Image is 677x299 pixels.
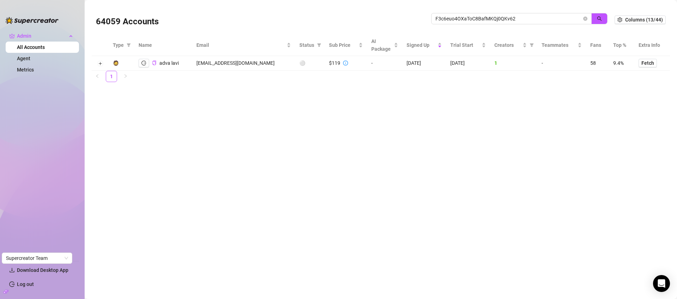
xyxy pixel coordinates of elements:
[120,71,131,82] button: right
[530,43,534,47] span: filter
[316,40,323,50] span: filter
[192,56,295,71] td: [EMAIL_ADDRESS][DOMAIN_NAME]
[152,61,157,66] button: Copy Account UID
[317,43,321,47] span: filter
[586,35,609,56] th: Fans
[141,61,146,66] span: logout
[367,35,402,56] th: AI Package
[402,56,446,71] td: [DATE]
[446,35,490,56] th: Trial Start
[590,60,596,66] span: 58
[17,67,34,73] a: Metrics
[299,41,314,49] span: Status
[92,71,103,82] li: Previous Page
[625,17,663,23] span: Columns (13/44)
[597,16,602,21] span: search
[371,37,392,53] span: AI Package
[4,289,8,294] span: build
[95,74,99,78] span: left
[613,60,624,66] span: 9.4%
[17,267,68,273] span: Download Desktop App
[17,44,45,50] a: All Accounts
[343,61,348,66] span: info-circle
[639,59,657,67] button: Fetch
[159,60,179,66] span: adva lavi
[192,35,295,56] th: Email
[120,71,131,82] li: Next Page
[653,275,670,292] div: Open Intercom Messenger
[583,17,587,21] button: close-circle
[450,41,480,49] span: Trial Start
[542,41,576,49] span: Teammates
[329,59,340,67] div: $119
[123,74,128,78] span: right
[127,43,131,47] span: filter
[367,56,402,71] td: -
[494,60,497,66] span: 1
[125,40,132,50] span: filter
[17,56,30,61] a: Agent
[537,35,586,56] th: Teammates
[6,17,59,24] img: logo-BBDzfeDw.svg
[9,267,15,273] span: download
[139,59,149,67] button: logout
[617,17,622,22] span: setting
[152,61,157,65] span: copy
[634,35,670,56] th: Extra Info
[407,41,437,49] span: Signed Up
[490,35,537,56] th: Creators
[106,71,117,82] a: 1
[113,41,124,49] span: Type
[435,15,582,23] input: Search by UID / Name / Email / Creator Username
[446,56,490,71] td: [DATE]
[96,16,159,27] h3: 64059 Accounts
[325,35,367,56] th: Sub Price
[97,61,103,67] button: Expand row
[17,30,67,42] span: Admin
[528,40,535,50] span: filter
[299,60,305,66] span: ⚪
[196,41,285,49] span: Email
[641,60,654,66] span: Fetch
[17,281,34,287] a: Log out
[9,33,15,39] span: crown
[113,59,119,67] div: 🧔
[402,35,446,56] th: Signed Up
[134,35,192,56] th: Name
[92,71,103,82] button: left
[542,60,543,66] span: -
[6,253,68,263] span: Supercreator Team
[329,41,357,49] span: Sub Price
[615,15,666,24] button: Columns (13/44)
[494,41,521,49] span: Creators
[609,35,634,56] th: Top %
